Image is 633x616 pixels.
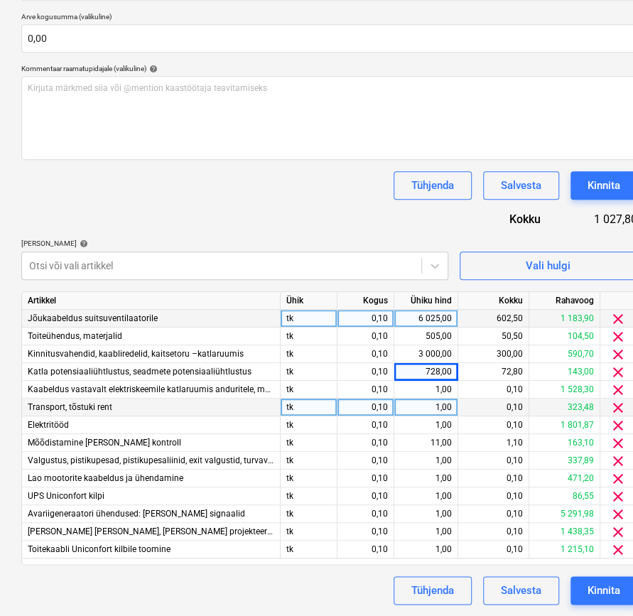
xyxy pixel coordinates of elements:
span: Katla potensiaaliühtlustus, seadmete potensiaaliühtlustus [28,367,251,377]
div: 1 215,10 [529,541,600,558]
div: 1,00 [400,523,452,541]
div: 0,10 [343,399,388,416]
span: clear [610,364,627,381]
div: 0,10 [458,381,529,399]
div: 0,10 [343,541,388,558]
span: clear [610,417,627,434]
div: 86,55 [529,487,600,505]
span: clear [610,453,627,470]
div: 11,00 [400,434,452,452]
span: Toiteühendus, materjalid [28,331,122,341]
div: 1,00 [400,381,452,399]
span: help [77,239,88,248]
div: tk [281,452,337,470]
div: 0,10 [343,434,388,452]
div: 323,48 [529,399,600,416]
div: 0,10 [343,345,388,363]
span: clear [610,399,627,416]
div: Vali hulgi [526,256,570,275]
div: 1,00 [400,416,452,434]
div: Tühjenda [411,176,454,195]
div: 50,50 [458,328,529,345]
span: Avariigeneraatori ühendused: toide ja signaalid [28,509,245,519]
span: clear [610,488,627,505]
span: clear [610,506,627,523]
div: 0,10 [343,381,388,399]
div: tk [281,487,337,505]
span: Kinnitusvahendid, kaabliredelid, kaitsetoru –katlaruumis [28,349,244,359]
div: tk [281,328,337,345]
div: 0,10 [458,416,529,434]
div: 1,00 [400,487,452,505]
div: 0,10 [343,328,388,345]
div: 72,80 [458,363,529,381]
div: tk [281,541,337,558]
span: clear [610,310,627,328]
div: 1,10 [458,434,529,452]
div: 5 291,98 [529,505,600,523]
div: 0,10 [458,541,529,558]
div: 6 025,00 [400,310,452,328]
div: 1,00 [400,541,452,558]
span: help [146,65,158,73]
div: 1,00 [400,470,452,487]
div: 0,10 [343,452,388,470]
div: 300,00 [458,345,529,363]
div: 1,00 [400,452,452,470]
div: 0,10 [458,523,529,541]
div: 337,89 [529,452,600,470]
div: 590,70 [529,345,600,363]
div: Kinnita [588,176,620,195]
button: Tühjenda [394,576,472,605]
div: 0,10 [458,470,529,487]
div: Rahavoog [529,292,600,310]
div: tk [281,399,337,416]
div: Ühik [281,292,337,310]
div: 1 801,87 [529,416,600,434]
div: 0,10 [458,452,529,470]
div: Tühjenda [411,581,454,600]
div: 0,10 [343,487,388,505]
div: Kokku [458,292,529,310]
div: tk [281,363,337,381]
span: Mõõdistamine ja esmane kontroll [28,438,181,448]
span: clear [610,541,627,558]
div: tk [281,381,337,399]
span: clear [610,524,627,541]
span: Lao mootorite kaabeldus ja ühendamine [28,473,183,483]
span: clear [610,346,627,363]
span: Kaabeldus vastavalt elektriskeemile katlaruumis anduritele, mootoritekaabeldus [28,384,335,394]
div: Kogus [337,292,394,310]
div: 602,50 [458,310,529,328]
div: 0,10 [458,399,529,416]
div: 163,10 [529,434,600,452]
span: Elektritööd [28,420,69,430]
button: Salvesta [483,576,559,605]
div: tk [281,345,337,363]
div: tk [281,505,337,523]
span: Eraldi kilp lattu, koos projekteerimise, programmeerimise ja käikuvõtmisega [28,526,437,536]
div: 1 528,30 [529,381,600,399]
div: Kinnita [588,581,620,600]
span: clear [610,470,627,487]
div: 0,10 [458,487,529,505]
div: [PERSON_NAME] [21,239,448,248]
span: clear [610,382,627,399]
div: 3 000,00 [400,345,452,363]
div: 0,10 [343,363,388,381]
span: Toitekaabli Uniconfort kilbile toomine [28,544,171,554]
div: 1 438,35 [529,523,600,541]
div: tk [281,416,337,434]
div: 471,20 [529,470,600,487]
div: 505,00 [400,328,452,345]
div: 0,10 [343,310,388,328]
div: 0,10 [343,505,388,523]
span: clear [610,328,627,345]
div: Kokku [453,211,563,227]
div: Salvesta [501,176,541,195]
span: clear [610,435,627,452]
div: 0,10 [458,505,529,523]
div: 0,10 [343,470,388,487]
div: tk [281,523,337,541]
span: Transport, tõstuki rent [28,402,112,412]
